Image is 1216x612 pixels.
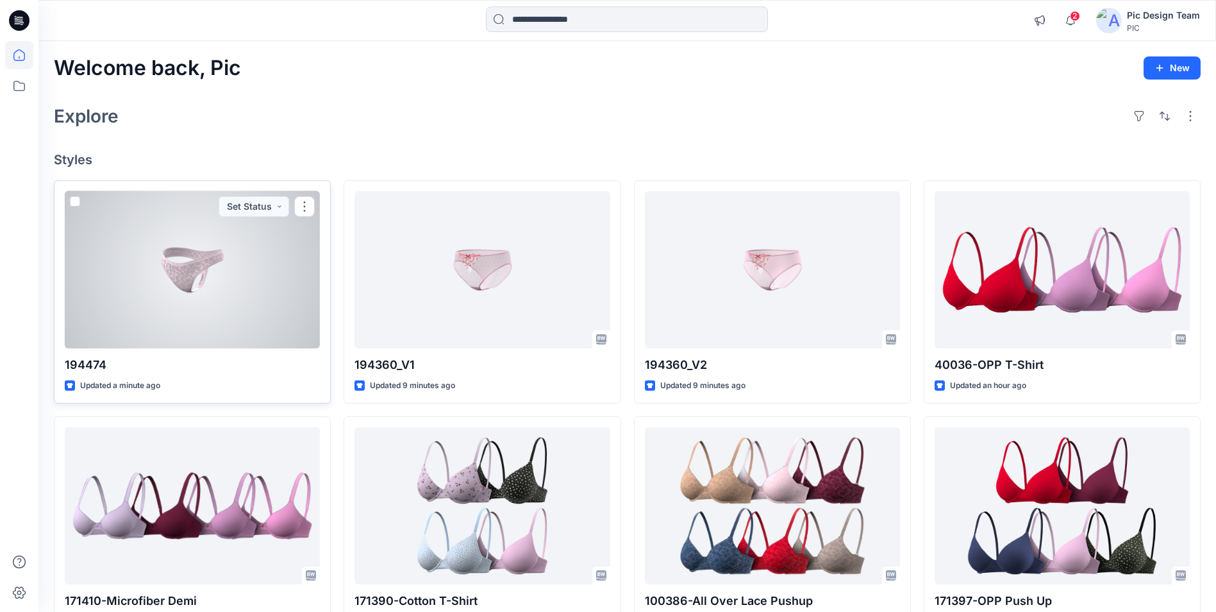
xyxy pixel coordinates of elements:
a: 194360_V2 [645,191,900,348]
p: 171390-Cotton T-Shirt [354,592,610,610]
p: 194360_V1 [354,356,610,374]
h2: Explore [54,106,119,126]
p: Updated a minute ago [80,379,160,393]
p: Updated 9 minutes ago [370,379,455,393]
p: 40036-OPP T-Shirt [935,356,1190,374]
button: New [1144,56,1201,80]
div: Pic Design Team [1127,8,1200,23]
a: 171390-Cotton T-Shirt [354,427,610,584]
p: 100386-All Over Lace Pushup [645,592,900,610]
img: avatar [1096,8,1122,33]
a: 194360_V1 [354,191,610,348]
p: 194474 [65,356,320,374]
p: Updated an hour ago [950,379,1026,393]
h4: Styles [54,152,1201,167]
a: 40036-OPP T-Shirt [935,191,1190,348]
a: 171397-OPP Push Up [935,427,1190,584]
h2: Welcome back, Pic [54,56,241,80]
div: PIC [1127,23,1200,33]
a: 194474 [65,191,320,348]
p: 194360_V2 [645,356,900,374]
a: 100386-All Over Lace Pushup [645,427,900,584]
p: Updated 9 minutes ago [660,379,745,393]
a: 171410-Microfiber Demi [65,427,320,584]
p: 171397-OPP Push Up [935,592,1190,610]
p: 171410-Microfiber Demi [65,592,320,610]
span: 2 [1070,11,1080,21]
